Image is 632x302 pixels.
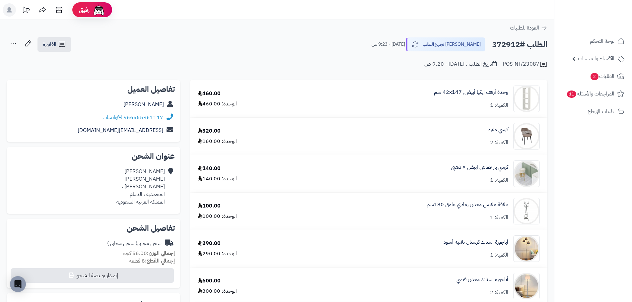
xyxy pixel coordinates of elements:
[490,289,508,296] div: الكمية: 2
[567,91,576,98] span: 11
[514,273,539,299] img: 1736343933-220202011213-90x90.jpg
[11,268,174,283] button: إصدار بوليصة الشحن
[558,33,628,49] a: لوحة التحكم
[92,3,105,17] img: ai-face.png
[198,250,237,258] div: الوحدة: 290.00
[198,138,237,145] div: الوحدة: 160.00
[488,126,508,134] a: كرسي مفرد
[590,72,614,81] span: الطلبات
[514,160,539,187] img: 1735571169-110102210008-90x90.jpg
[107,239,137,247] span: ( شحن مجاني )
[78,126,163,134] a: [EMAIL_ADDRESS][DOMAIN_NAME]
[444,238,508,246] a: أباجورة استاند كرستال ثلاثية أسود
[514,198,539,224] img: 1726131781-%D8%B3%D8%B3%D8%B3%D8%B3-90x90.jpg
[514,86,539,112] img: 1662306982-kallax-shelving-unit-white__0627095_pe693171_s5-90x90.png
[198,100,237,108] div: الوحدة: 460.00
[514,235,539,262] img: 1736343236-220202011324-90x90.jpg
[198,212,237,220] div: الوحدة: 100.00
[490,176,508,184] div: الكمية: 1
[12,224,175,232] h2: تفاصيل الشحن
[578,54,614,63] span: الأقسام والمنتجات
[198,277,221,285] div: 600.00
[492,38,547,51] h2: الطلب #372912
[18,3,34,18] a: تحديثات المنصة
[198,90,221,97] div: 460.00
[103,113,122,121] a: واتساب
[37,37,71,52] a: الفاتورة
[490,251,508,259] div: الكمية: 1
[198,202,221,210] div: 100.00
[147,249,175,257] strong: إجمالي الوزن:
[558,86,628,102] a: المراجعات والأسئلة11
[490,214,508,221] div: الكمية: 1
[434,89,508,96] a: وحدة أرفف ايكيا أبيض, ‎42x147 سم‏
[456,276,508,283] a: أباجورة استاند معدن فضي
[12,85,175,93] h2: تفاصيل العميل
[490,139,508,147] div: الكمية: 2
[490,101,508,109] div: الكمية: 1
[122,249,175,257] small: 56.00 كجم
[198,240,221,247] div: 290.00
[503,60,547,68] div: POS-NT/23087
[123,100,164,108] a: [PERSON_NAME]
[10,276,26,292] div: Open Intercom Messenger
[558,103,628,119] a: طلبات الإرجاع
[123,113,163,121] a: 966555961117
[198,165,221,172] div: 140.00
[591,73,598,80] span: 2
[590,36,614,46] span: لوحة التحكم
[587,19,626,32] img: logo-2.png
[372,41,405,48] small: [DATE] - 9:23 ص
[129,257,175,265] small: 8 قطعة
[510,24,547,32] a: العودة للطلبات
[198,127,221,135] div: 320.00
[116,168,165,206] div: [PERSON_NAME] [PERSON_NAME] [PERSON_NAME] ، المحمديه ، الدمام المملكة العربية السعودية
[198,287,237,295] div: الوحدة: 300.00
[451,163,508,171] a: كرسي بار قماش ابيض × ذهبي
[12,152,175,160] h2: عنوان الشحن
[43,40,56,48] span: الفاتورة
[558,68,628,84] a: الطلبات2
[145,257,175,265] strong: إجمالي القطع:
[424,60,497,68] div: تاريخ الطلب : [DATE] - 9:20 ص
[427,201,508,209] a: علاقة ملابس معدن رمادي غامق 180سم
[198,175,237,183] div: الوحدة: 140.00
[406,37,485,51] button: [PERSON_NAME] تجهيز الطلب
[79,6,90,14] span: رفيق
[588,107,614,116] span: طلبات الإرجاع
[510,24,539,32] span: العودة للطلبات
[566,89,614,98] span: المراجعات والأسئلة
[107,240,162,247] div: شحن مجاني
[514,123,539,150] img: 1681842377-110102260002%20-%202-90x90.png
